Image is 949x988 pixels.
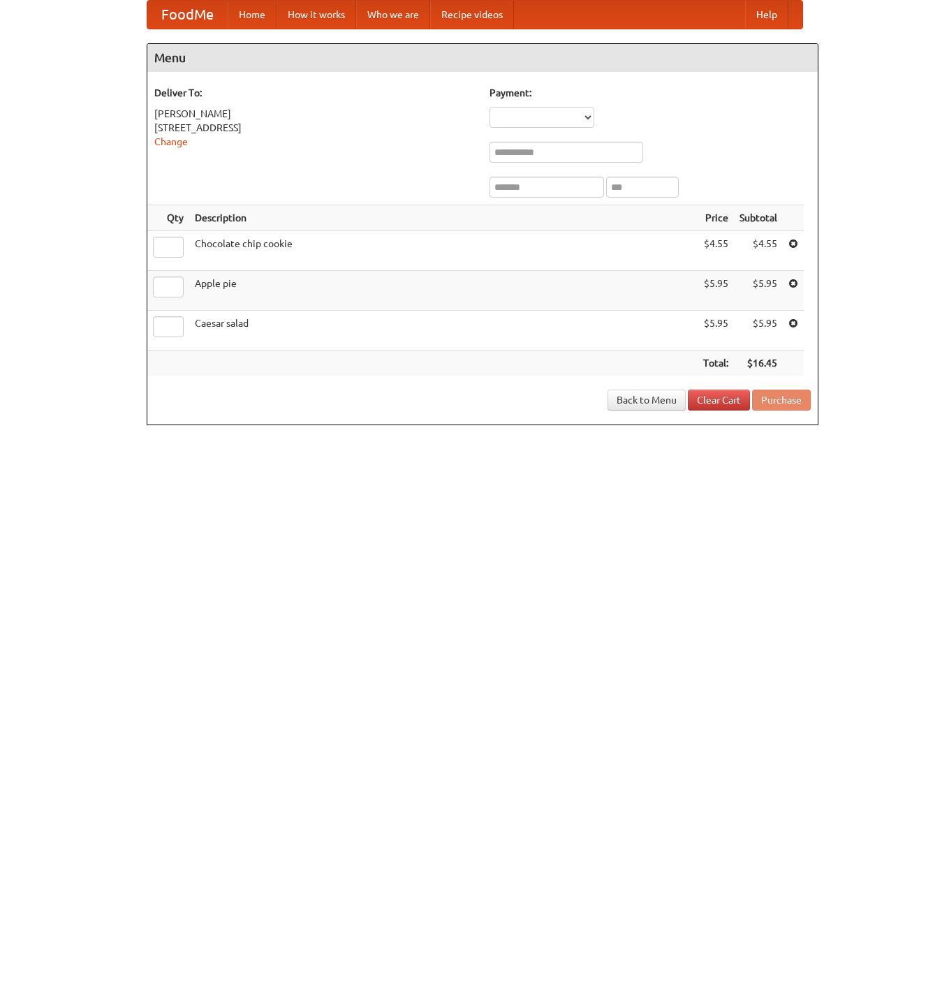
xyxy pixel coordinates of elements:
[734,231,783,271] td: $4.55
[698,311,734,351] td: $5.95
[688,390,750,411] a: Clear Cart
[734,271,783,311] td: $5.95
[277,1,356,29] a: How it works
[154,86,476,100] h5: Deliver To:
[189,271,698,311] td: Apple pie
[430,1,514,29] a: Recipe videos
[698,231,734,271] td: $4.55
[698,205,734,231] th: Price
[745,1,788,29] a: Help
[698,351,734,376] th: Total:
[608,390,686,411] a: Back to Menu
[734,351,783,376] th: $16.45
[490,86,811,100] h5: Payment:
[189,311,698,351] td: Caesar salad
[154,121,476,135] div: [STREET_ADDRESS]
[752,390,811,411] button: Purchase
[154,107,476,121] div: [PERSON_NAME]
[356,1,430,29] a: Who we are
[698,271,734,311] td: $5.95
[189,205,698,231] th: Description
[228,1,277,29] a: Home
[147,44,818,72] h4: Menu
[189,231,698,271] td: Chocolate chip cookie
[147,205,189,231] th: Qty
[734,205,783,231] th: Subtotal
[734,311,783,351] td: $5.95
[154,136,188,147] a: Change
[147,1,228,29] a: FoodMe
